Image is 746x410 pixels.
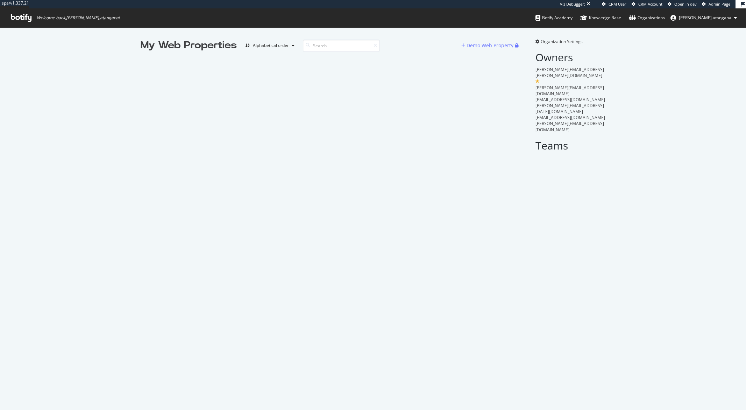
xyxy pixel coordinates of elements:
[632,1,662,7] a: CRM Account
[535,8,573,27] a: Botify Academy
[535,140,606,151] h2: Teams
[541,39,583,44] span: Organization Settings
[668,1,697,7] a: Open in dev
[609,1,626,7] span: CRM User
[535,85,604,97] span: [PERSON_NAME][EMAIL_ADDRESS][DOMAIN_NAME]
[535,103,604,114] span: [PERSON_NAME][EMAIL_ADDRESS][DATE][DOMAIN_NAME]
[629,8,665,27] a: Organizations
[709,1,730,7] span: Admin Page
[535,120,604,132] span: [PERSON_NAME][EMAIL_ADDRESS][DOMAIN_NAME]
[535,97,605,103] span: [EMAIL_ADDRESS][DOMAIN_NAME]
[461,40,515,51] button: Demo Web Property
[535,67,604,78] span: [PERSON_NAME][EMAIL_ADDRESS][PERSON_NAME][DOMAIN_NAME]
[535,14,573,21] div: Botify Academy
[580,14,621,21] div: Knowledge Base
[461,42,515,48] a: Demo Web Property
[580,8,621,27] a: Knowledge Base
[629,14,665,21] div: Organizations
[37,15,120,21] span: Welcome back, [PERSON_NAME].atangana !
[702,1,730,7] a: Admin Page
[638,1,662,7] span: CRM Account
[535,114,605,120] span: [EMAIL_ADDRESS][DOMAIN_NAME]
[679,15,731,21] span: renaud.atangana
[303,40,380,52] input: Search
[674,1,697,7] span: Open in dev
[253,43,289,48] div: Alphabetical order
[665,12,743,23] button: [PERSON_NAME].atangana
[141,39,237,53] div: My Web Properties
[467,42,513,49] div: Demo Web Property
[560,1,585,7] div: Viz Debugger:
[535,51,606,63] h2: Owners
[602,1,626,7] a: CRM User
[242,40,297,51] button: Alphabetical order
